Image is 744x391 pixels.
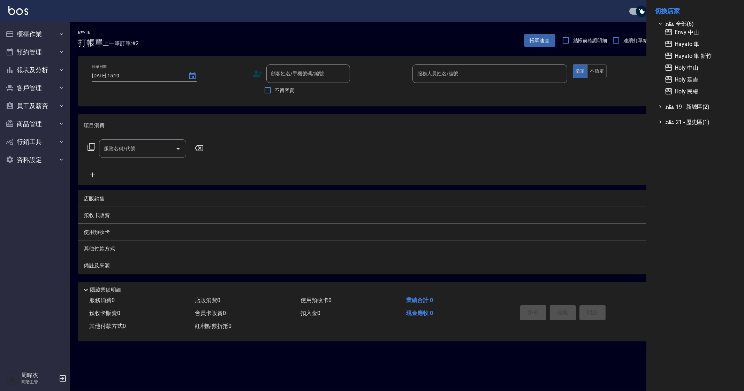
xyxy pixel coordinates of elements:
[655,3,736,20] li: 切換店家
[666,102,733,111] span: 19 - 新城區(2)
[666,20,733,28] span: 全部(6)
[665,52,733,60] span: Hayato 隼 新竹
[665,75,733,84] span: Holy 延吉
[665,87,733,95] span: Holy 民權
[665,40,733,48] span: Hayato 隼
[665,28,733,36] span: Envy 中山
[666,118,733,126] span: 21 - 歷史區(1)
[665,63,733,72] span: Holy 中山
